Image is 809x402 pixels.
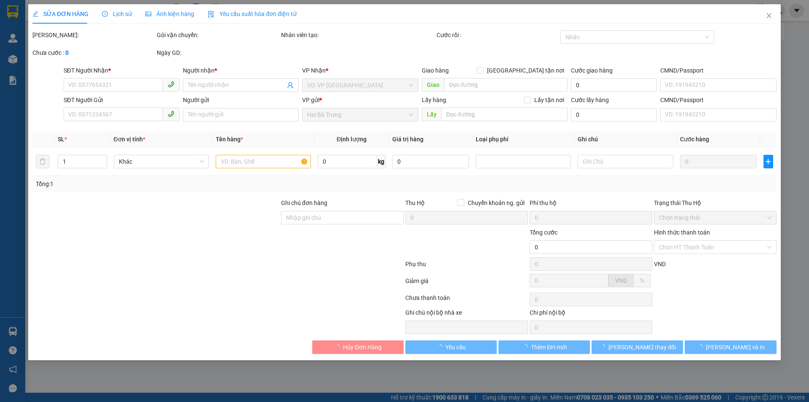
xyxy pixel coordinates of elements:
[472,131,574,148] th: Loại phụ phí
[763,155,773,168] button: plus
[660,95,776,105] div: CMND/Passport
[114,136,145,143] span: Đơn vị tính
[208,11,297,17] span: Yêu cầu xuất hóa đơn điện tử
[102,11,108,17] span: clock-circle
[437,30,559,40] div: Cước rồi :
[32,48,155,57] div: Chưa cước :
[484,66,568,75] span: [GEOGRAPHIC_DATA] tận nơi
[216,136,243,143] span: Tên hàng
[32,30,155,40] div: [PERSON_NAME]:
[64,66,179,75] div: SĐT Người Nhận
[281,200,327,206] label: Ghi chú đơn hàng
[36,155,49,168] button: delete
[422,97,446,103] span: Lấy hàng
[312,340,404,354] button: Hủy Đơn Hàng
[696,344,706,350] span: loading
[531,95,568,105] span: Lấy tận nơi
[766,12,772,19] span: close
[422,67,449,74] span: Giao hàng
[157,30,279,40] div: Gói vận chuyển:
[119,155,204,168] span: Khác
[216,155,311,168] input: VD: Bàn, Ghế
[65,49,69,56] b: 0
[640,277,644,284] span: %
[706,343,765,352] span: [PERSON_NAME] và In
[343,343,382,352] span: Hủy Đơn Hàng
[58,136,65,143] span: SL
[757,4,781,28] button: Close
[208,11,214,18] img: icon
[303,95,418,105] div: VP gửi
[422,78,444,92] span: Giao
[464,198,528,208] span: Chuyển khoản ng. gửi
[522,344,531,350] span: loading
[498,340,590,354] button: Thêm ĐH mới
[377,155,386,168] span: kg
[578,155,673,168] input: Ghi Chú
[592,340,683,354] button: [PERSON_NAME] thay đổi
[764,158,772,165] span: plus
[530,198,652,211] div: Phí thu hộ
[405,308,528,321] div: Ghi chú nội bộ nhà xe
[281,211,404,224] input: Ghi chú đơn hàng
[287,82,294,89] span: user-add
[32,11,38,17] span: edit
[571,108,657,121] input: Cước lấy hàng
[575,131,677,148] th: Ghi chú
[36,179,312,189] div: Tổng: 1
[168,111,174,117] span: phone
[571,78,657,92] input: Cước giao hàng
[405,200,425,206] span: Thu Hộ
[680,155,757,168] input: 0
[404,293,529,308] div: Chưa thanh toán
[654,261,666,267] span: VND
[281,30,435,40] div: Nhân viên tạo:
[334,344,343,350] span: loading
[615,277,627,284] span: VND
[422,108,441,121] span: Lấy
[654,198,777,208] div: Trạng thái Thu Hộ
[157,48,279,57] div: Ngày GD:
[654,229,710,236] label: Hình thức thanh toán
[168,81,174,88] span: phone
[531,343,567,352] span: Thêm ĐH mới
[436,344,445,350] span: loading
[571,67,613,74] label: Cước giao hàng
[444,78,568,92] input: Dọc đường
[183,66,299,75] div: Người nhận
[405,340,497,354] button: Yêu cầu
[337,136,367,143] span: Định lượng
[404,276,529,291] div: Giảm giá
[303,67,326,74] span: VP Nhận
[308,108,413,121] span: Hai Bà Trưng
[685,340,777,354] button: [PERSON_NAME] và In
[660,66,776,75] div: CMND/Passport
[599,344,608,350] span: loading
[659,211,771,224] span: Chọn trạng thái
[392,136,423,143] span: Giá trị hàng
[145,11,151,17] span: picture
[680,136,709,143] span: Cước hàng
[441,108,568,121] input: Dọc đường
[145,11,194,17] span: Ảnh kiện hàng
[608,343,676,352] span: [PERSON_NAME] thay đổi
[530,308,652,321] div: Chi phí nội bộ
[102,11,132,17] span: Lịch sử
[404,259,529,274] div: Phụ thu
[64,95,179,105] div: SĐT Người Gửi
[445,343,466,352] span: Yêu cầu
[530,229,557,236] span: Tổng cước
[32,11,88,17] span: SỬA ĐƠN HÀNG
[571,97,609,103] label: Cước lấy hàng
[183,95,299,105] div: Người gửi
